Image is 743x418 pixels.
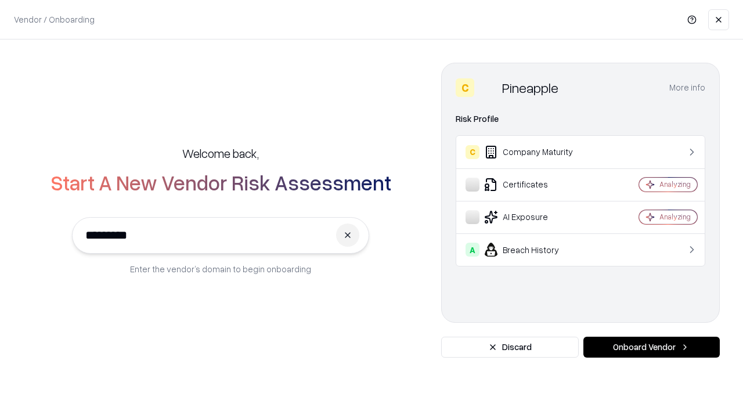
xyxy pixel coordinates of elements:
div: Certificates [466,178,604,192]
div: Breach History [466,243,604,257]
div: A [466,243,479,257]
button: More info [669,77,705,98]
button: Onboard Vendor [583,337,720,358]
div: C [456,78,474,97]
div: Analyzing [659,179,691,189]
div: Analyzing [659,212,691,222]
div: AI Exposure [466,210,604,224]
p: Vendor / Onboarding [14,13,95,26]
h2: Start A New Vendor Risk Assessment [51,171,391,194]
button: Discard [441,337,579,358]
div: Pineapple [502,78,558,97]
p: Enter the vendor’s domain to begin onboarding [130,263,311,275]
img: Pineapple [479,78,497,97]
h5: Welcome back, [182,145,259,161]
div: C [466,145,479,159]
div: Risk Profile [456,112,705,126]
div: Company Maturity [466,145,604,159]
